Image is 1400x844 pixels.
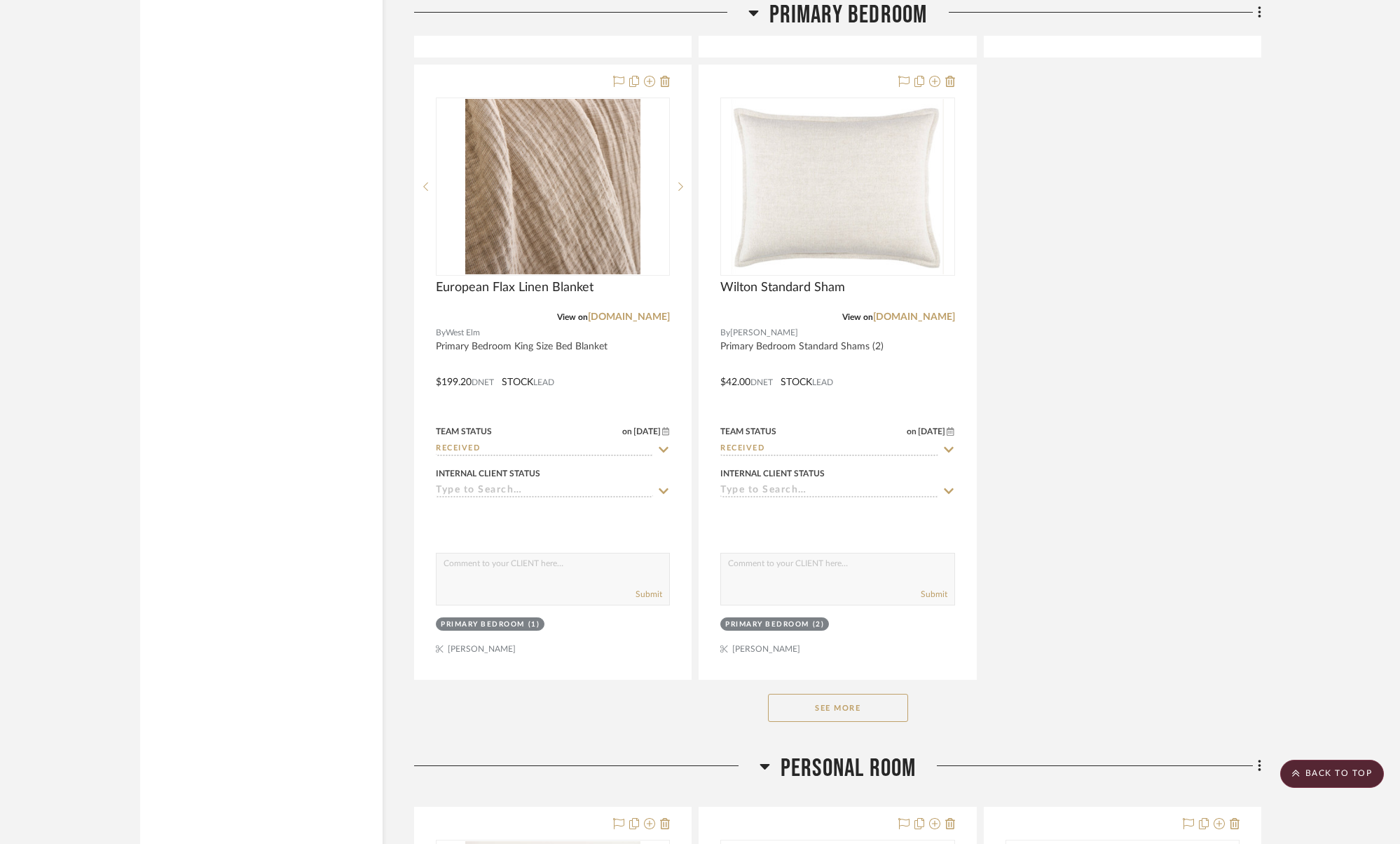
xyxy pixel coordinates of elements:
[436,467,540,480] div: Internal Client Status
[436,443,653,456] input: Type to Search…
[446,326,480,340] span: West Elm
[720,443,938,456] input: Type to Search…
[720,326,730,340] span: By
[557,313,588,321] span: View on
[528,619,540,630] div: (1)
[436,280,593,295] span: European Flax Linen Blanket
[720,467,825,480] div: Internal Client Status
[441,619,525,630] div: Primary Bedroom
[725,619,809,630] div: Primary Bedroom
[720,485,938,498] input: Type to Search…
[813,619,825,630] div: (2)
[768,694,908,722] button: See More
[1280,760,1384,788] scroll-to-top-button: BACK TO TOP
[465,99,640,274] img: European Flax Linen Blanket
[720,425,776,438] div: Team Status
[436,425,492,438] div: Team Status
[720,280,845,295] span: Wilton Standard Sham
[781,753,917,784] span: Personal Room
[636,588,662,601] button: Submit
[921,588,947,601] button: Submit
[917,427,947,436] span: [DATE]
[873,312,955,322] a: [DOMAIN_NAME]
[732,99,945,274] img: Wilton Standard Sham
[907,427,917,436] span: on
[436,485,653,498] input: Type to Search…
[622,427,632,436] span: on
[588,312,670,322] a: [DOMAIN_NAME]
[842,313,873,321] span: View on
[436,326,446,340] span: By
[632,427,662,436] span: [DATE]
[730,326,798,340] span: [PERSON_NAME]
